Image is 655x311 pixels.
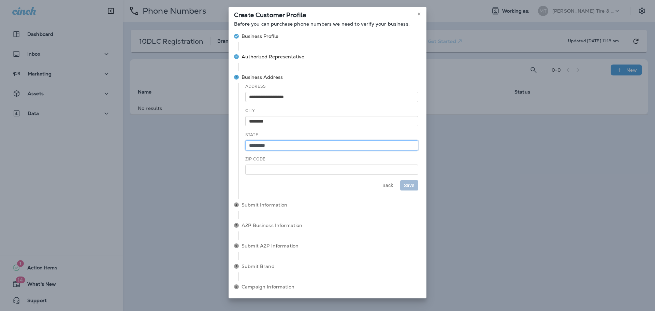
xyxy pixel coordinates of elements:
span: Submit Information [242,201,421,208]
button: Authorized Representative [231,48,424,66]
text: 3 [236,75,237,79]
label: Zip Code [245,156,265,162]
div: Create Customer Profile [229,7,426,21]
button: Back [379,180,397,190]
span: Business Address [242,74,283,81]
span: Authorized Representative [242,53,304,60]
button: Business Profile [231,27,424,45]
p: Before you can purchase phone numbers we need to verify your business. [234,21,421,27]
text: 5 [235,224,237,227]
label: State [245,132,258,138]
label: City [245,108,255,113]
button: Business Address [231,68,424,86]
span: Back [382,183,393,188]
text: 7 [236,265,237,268]
span: Business Profile [242,33,278,40]
span: Save [404,183,414,188]
span: A2P Business Information [242,222,421,229]
text: 8 [235,285,237,288]
label: Address [245,84,266,89]
span: Submit Brand [242,263,421,270]
span: Campaign Information [242,283,421,290]
text: 4 [235,203,237,207]
button: Save [400,180,418,190]
text: 6 [235,244,237,248]
span: Submit A2P Information [242,242,421,249]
